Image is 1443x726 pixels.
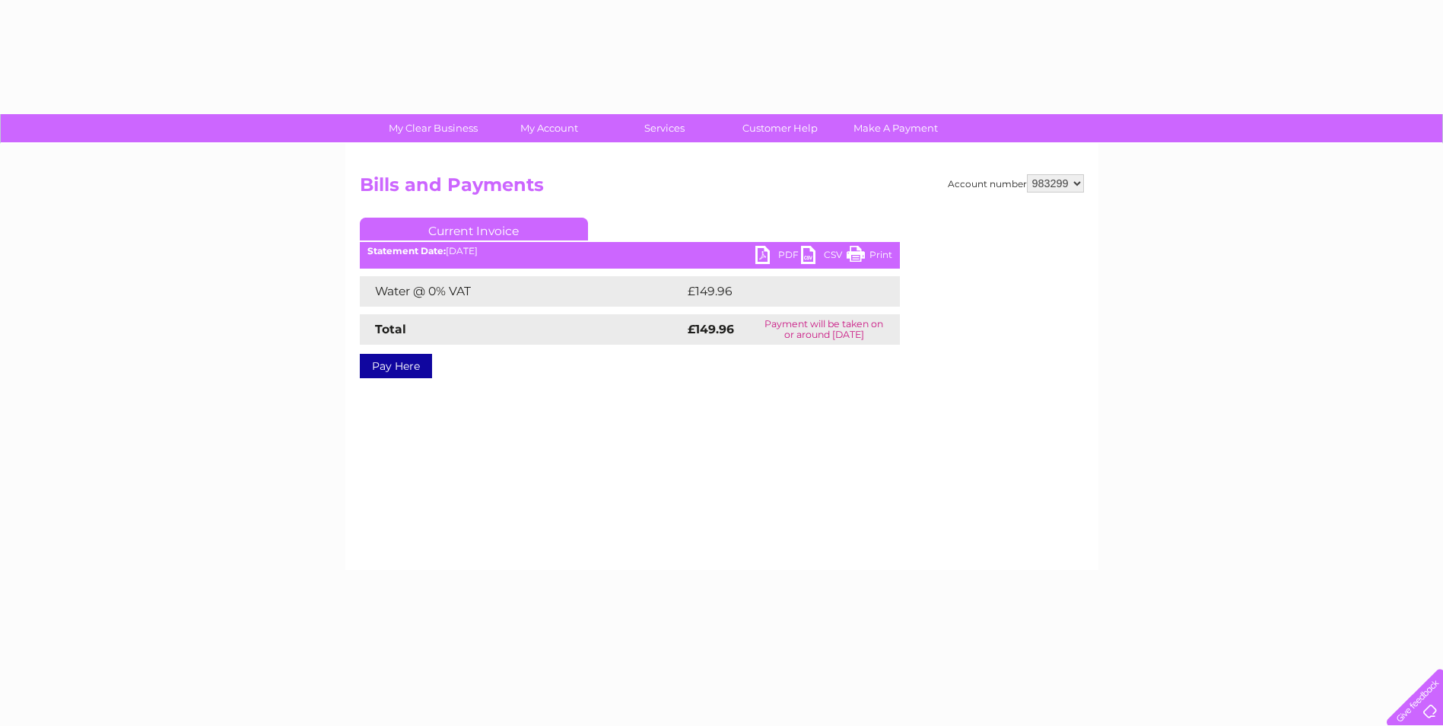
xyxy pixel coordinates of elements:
[749,314,900,345] td: Payment will be taken on or around [DATE]
[375,322,406,336] strong: Total
[847,246,892,268] a: Print
[948,174,1084,193] div: Account number
[801,246,847,268] a: CSV
[360,246,900,256] div: [DATE]
[360,276,684,307] td: Water @ 0% VAT
[360,354,432,378] a: Pay Here
[602,114,727,142] a: Services
[360,174,1084,203] h2: Bills and Payments
[370,114,496,142] a: My Clear Business
[367,245,446,256] b: Statement Date:
[486,114,612,142] a: My Account
[688,322,734,336] strong: £149.96
[684,276,872,307] td: £149.96
[833,114,958,142] a: Make A Payment
[717,114,843,142] a: Customer Help
[755,246,801,268] a: PDF
[360,218,588,240] a: Current Invoice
